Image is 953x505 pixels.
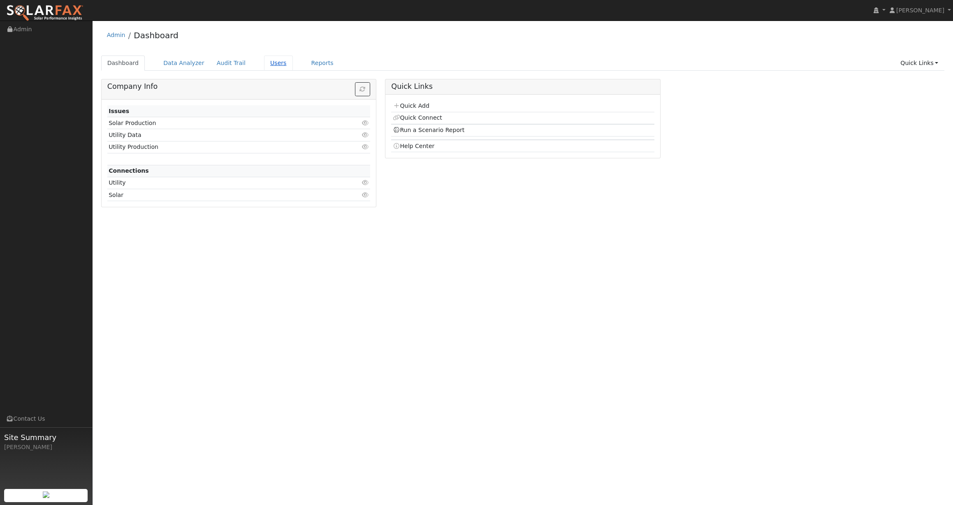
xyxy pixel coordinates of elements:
[107,189,328,201] td: Solar
[362,132,369,138] i: Click to view
[107,117,328,129] td: Solar Production
[894,56,944,71] a: Quick Links
[362,144,369,150] i: Click to view
[43,491,49,498] img: retrieve
[393,127,465,133] a: Run a Scenario Report
[109,108,129,114] strong: Issues
[393,114,442,121] a: Quick Connect
[107,32,125,38] a: Admin
[305,56,340,71] a: Reports
[393,143,435,149] a: Help Center
[362,120,369,126] i: Click to view
[4,443,88,452] div: [PERSON_NAME]
[6,5,83,22] img: SolarFax
[107,129,328,141] td: Utility Data
[157,56,211,71] a: Data Analyzer
[896,7,944,14] span: [PERSON_NAME]
[109,167,149,174] strong: Connections
[362,180,369,185] i: Click to view
[101,56,145,71] a: Dashboard
[362,192,369,198] i: Click to view
[107,177,328,189] td: Utility
[134,30,179,40] a: Dashboard
[264,56,293,71] a: Users
[393,102,429,109] a: Quick Add
[4,432,88,443] span: Site Summary
[391,82,654,91] h5: Quick Links
[107,141,328,153] td: Utility Production
[211,56,252,71] a: Audit Trail
[107,82,370,91] h5: Company Info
